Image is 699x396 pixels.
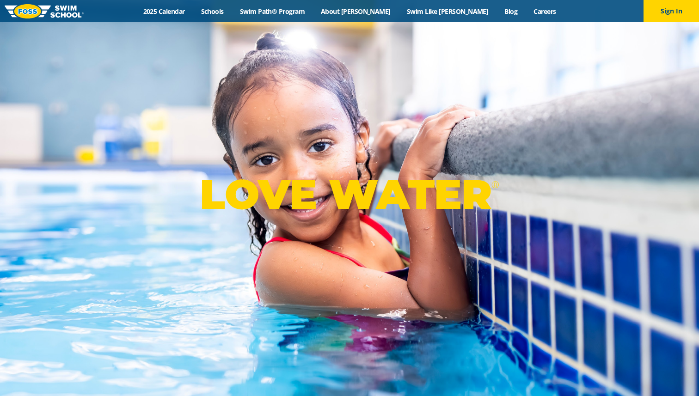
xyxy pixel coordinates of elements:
[491,179,499,190] sup: ®
[313,7,399,16] a: About [PERSON_NAME]
[399,7,497,16] a: Swim Like [PERSON_NAME]
[526,7,564,16] a: Careers
[193,7,232,16] a: Schools
[135,7,193,16] a: 2025 Calendar
[497,7,526,16] a: Blog
[200,170,499,219] p: LOVE WATER
[5,4,84,18] img: FOSS Swim School Logo
[232,7,313,16] a: Swim Path® Program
